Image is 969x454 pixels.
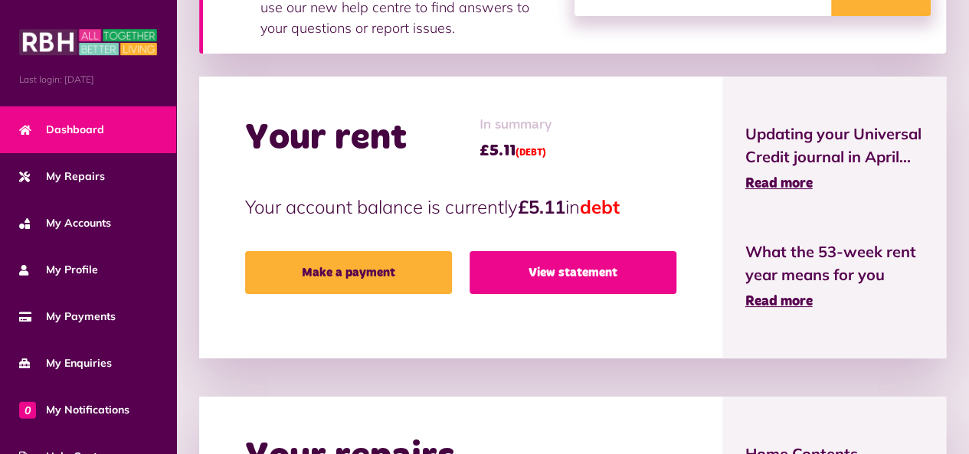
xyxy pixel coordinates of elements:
[745,122,924,168] span: Updating your Universal Credit journal in April...
[580,195,620,218] span: debt
[19,122,104,138] span: Dashboard
[516,149,546,158] span: (DEBT)
[470,251,676,294] a: View statement
[745,295,813,309] span: Read more
[19,215,111,231] span: My Accounts
[245,193,676,220] p: Your account balance is currently in
[745,240,924,286] span: What the 53-week rent year means for you
[19,309,116,325] span: My Payments
[745,122,924,194] a: Updating your Universal Credit journal in April... Read more
[19,401,36,418] span: 0
[19,262,98,278] span: My Profile
[518,195,565,218] strong: £5.11
[19,402,129,418] span: My Notifications
[480,115,552,136] span: In summary
[480,139,552,162] span: £5.11
[245,116,407,161] h2: Your rent
[745,240,924,312] a: What the 53-week rent year means for you Read more
[19,27,157,57] img: MyRBH
[19,168,105,185] span: My Repairs
[19,73,157,87] span: Last login: [DATE]
[245,251,452,294] a: Make a payment
[745,177,813,191] span: Read more
[19,355,112,371] span: My Enquiries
